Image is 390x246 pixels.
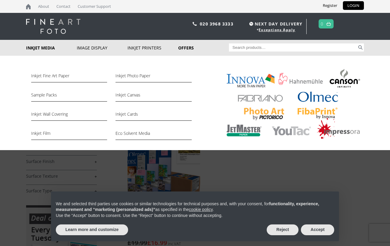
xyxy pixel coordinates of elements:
img: phone.svg [193,22,197,26]
a: Register [318,1,342,10]
img: time.svg [249,22,253,26]
button: Search [357,43,364,52]
a: Eco Solvent Media [115,130,191,140]
a: Inkjet Photo Paper [115,72,191,82]
a: Inkjet Fine Art Paper [31,72,107,82]
a: Image Display [77,40,127,56]
a: Offers [178,40,229,56]
button: Learn more and customize [56,224,128,235]
a: Inkjet Wall Covering [31,111,107,121]
div: Notice [46,187,344,246]
p: Use the “Accept” button to consent. Use the “Reject” button to continue without accepting. [56,213,334,219]
a: Exceptions Apply [259,27,295,32]
a: 0 [321,19,323,28]
button: Reject [267,224,298,235]
span: NEXT DAY DELIVERY [248,20,302,27]
button: Accept [301,224,334,235]
img: Inkjet-Media_brands-from-fine-art-foto-3.jpg [219,68,364,143]
img: logo-white.svg [26,19,80,34]
a: Inkjet Film [31,130,107,140]
input: Search products… [229,43,357,52]
a: 020 3968 3333 [200,21,233,27]
p: We and selected third parties use cookies or similar technologies for technical purposes and, wit... [56,201,334,213]
a: Inkjet Canvas [115,91,191,102]
a: LOGIN [343,1,364,10]
a: Inkjet Media [26,40,77,56]
strong: functionality, experience, measurement and “marketing (personalized ads)” [56,201,319,212]
a: Inkjet Cards [115,111,191,121]
img: basket.svg [326,22,331,26]
a: Inkjet Printers [127,40,178,56]
a: Sample Packs [31,91,107,102]
a: cookie policy [189,207,213,212]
